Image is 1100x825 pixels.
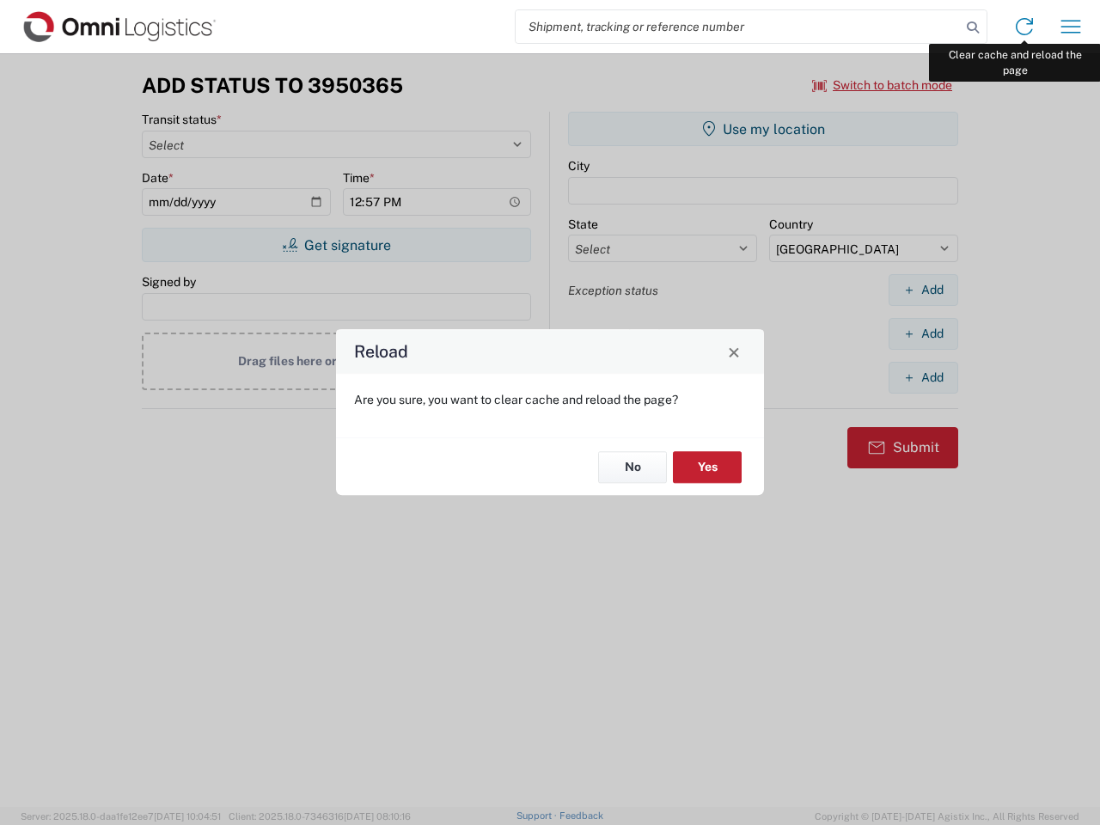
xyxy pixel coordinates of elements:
h4: Reload [354,339,408,364]
button: Close [722,339,746,364]
button: No [598,451,667,483]
p: Are you sure, you want to clear cache and reload the page? [354,392,746,407]
input: Shipment, tracking or reference number [516,10,961,43]
button: Yes [673,451,742,483]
